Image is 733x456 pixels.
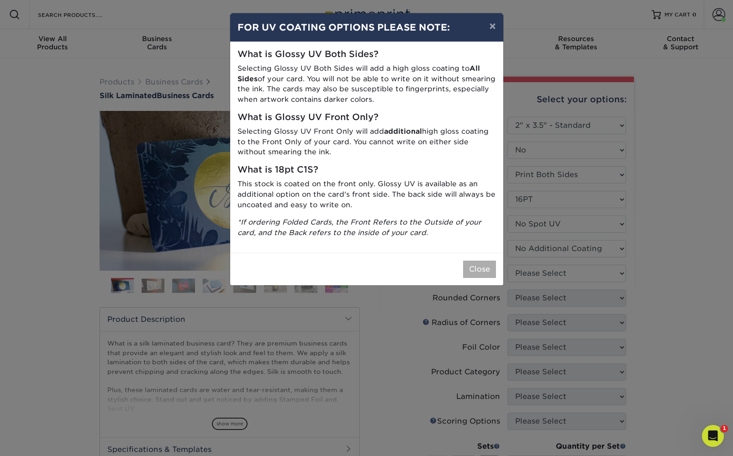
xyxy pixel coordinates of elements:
strong: All Sides [237,64,480,83]
button: Close [463,261,496,278]
h5: What is 18pt C1S? [237,165,496,175]
span: 1 [721,425,728,432]
h4: FOR UV COATING OPTIONS PLEASE NOTE: [237,21,496,34]
button: × [482,13,503,39]
p: This stock is coated on the front only. Glossy UV is available as an additional option on the car... [237,179,496,210]
h5: What is Glossy UV Both Sides? [237,49,496,60]
p: Selecting Glossy UV Front Only will add high gloss coating to the Front Only of your card. You ca... [237,126,496,157]
i: *If ordering Folded Cards, the Front Refers to the Outside of your card, and the Back refers to t... [237,218,481,237]
p: Selecting Glossy UV Both Sides will add a high gloss coating to of your card. You will not be abl... [237,63,496,105]
strong: additional [384,127,422,136]
h5: What is Glossy UV Front Only? [237,112,496,123]
iframe: Intercom live chat [702,425,724,447]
